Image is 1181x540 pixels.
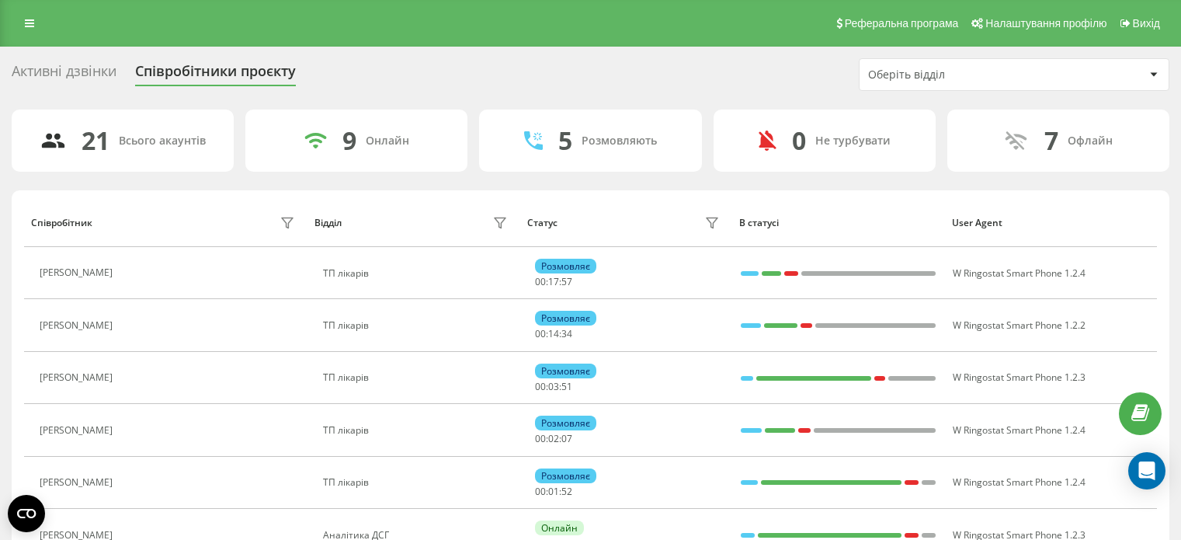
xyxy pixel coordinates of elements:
[953,267,1085,280] span: W Ringostat Smart Phone 1.2.4
[561,380,572,393] span: 51
[323,477,512,488] div: ТП лікарів
[558,126,572,155] div: 5
[8,495,45,532] button: Open CMP widget
[535,259,596,273] div: Розмовляє
[561,485,572,498] span: 52
[535,275,546,288] span: 00
[535,329,572,340] div: : :
[535,311,596,326] div: Розмовляє
[535,486,572,497] div: : :
[845,17,959,30] span: Реферальна програма
[953,319,1085,332] span: W Ringostat Smart Phone 1.2.2
[535,432,546,445] span: 00
[535,380,546,393] span: 00
[548,380,559,393] span: 03
[1068,134,1113,148] div: Офлайн
[582,134,657,148] div: Розмовляють
[952,218,1150,228] div: User Agent
[815,134,891,148] div: Не турбувати
[82,126,109,155] div: 21
[535,434,572,444] div: : :
[535,327,546,340] span: 00
[953,476,1085,489] span: W Ringostat Smart Phone 1.2.4
[535,469,596,483] div: Розмовляє
[548,275,559,288] span: 17
[561,432,572,445] span: 07
[31,218,92,228] div: Співробітник
[953,371,1085,384] span: W Ringostat Smart Phone 1.2.3
[1128,452,1165,489] div: Open Intercom Messenger
[953,423,1085,437] span: W Ringostat Smart Phone 1.2.4
[323,268,512,279] div: ТП лікарів
[561,275,572,288] span: 57
[548,485,559,498] span: 01
[342,126,356,155] div: 9
[739,218,937,228] div: В статусі
[323,320,512,331] div: ТП лікарів
[535,416,596,430] div: Розмовляє
[535,485,546,498] span: 00
[535,521,584,535] div: Онлайн
[40,267,116,278] div: [PERSON_NAME]
[1133,17,1160,30] span: Вихід
[535,381,572,392] div: : :
[12,63,116,87] div: Активні дзвінки
[561,327,572,340] span: 34
[527,218,558,228] div: Статус
[535,364,596,378] div: Розмовляє
[40,320,116,331] div: [PERSON_NAME]
[1044,126,1058,155] div: 7
[40,372,116,383] div: [PERSON_NAME]
[323,425,512,436] div: ТП лікарів
[119,134,206,148] div: Всього акаунтів
[535,277,572,287] div: : :
[314,218,342,228] div: Відділ
[40,425,116,436] div: [PERSON_NAME]
[985,17,1106,30] span: Налаштування профілю
[40,477,116,488] div: [PERSON_NAME]
[548,327,559,340] span: 14
[548,432,559,445] span: 02
[792,126,806,155] div: 0
[323,372,512,383] div: ТП лікарів
[868,68,1054,82] div: Оберіть відділ
[135,63,296,87] div: Співробітники проєкту
[366,134,409,148] div: Онлайн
